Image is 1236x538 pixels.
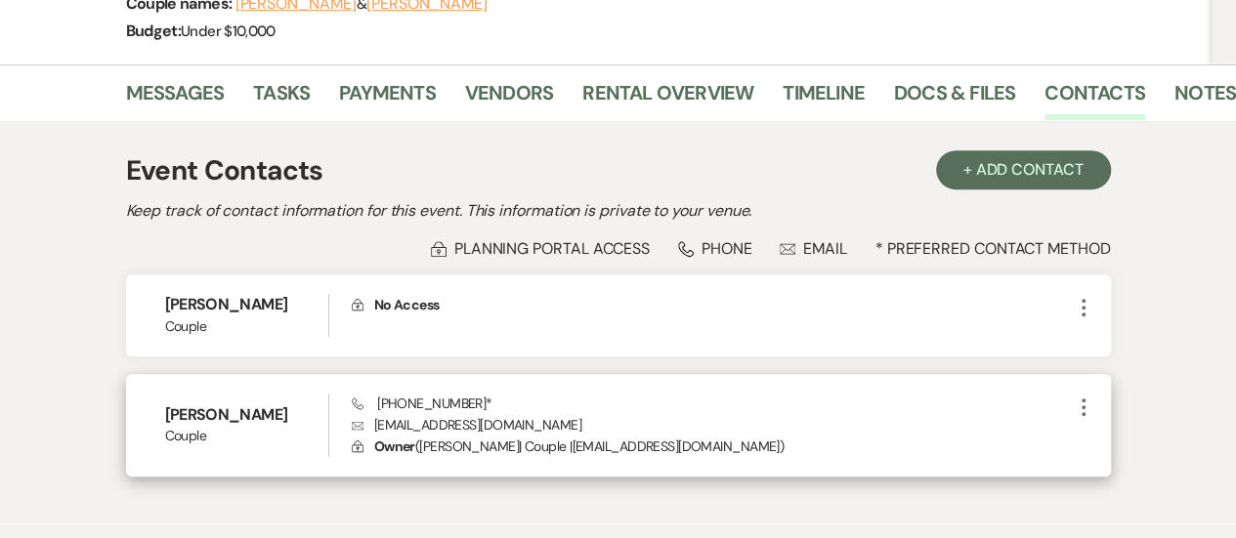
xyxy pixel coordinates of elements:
[126,238,1111,259] div: * Preferred Contact Method
[181,21,276,41] span: Under $10,000
[165,404,328,426] h6: [PERSON_NAME]
[465,77,553,120] a: Vendors
[894,77,1015,120] a: Docs & Files
[374,437,415,455] span: Owner
[1174,77,1236,120] a: Notes
[352,414,1072,435] p: [EMAIL_ADDRESS][DOMAIN_NAME]
[374,296,440,313] span: No Access
[126,199,1111,223] h2: Keep track of contact information for this event. This information is private to your venue.
[126,21,182,41] span: Budget:
[165,426,328,446] span: Couple
[582,77,753,120] a: Rental Overview
[352,394,492,412] span: [PHONE_NUMBER] *
[780,238,847,259] div: Email
[1044,77,1145,120] a: Contacts
[126,77,225,120] a: Messages
[352,435,1072,457] p: ( [PERSON_NAME] | Couple | [EMAIL_ADDRESS][DOMAIN_NAME] )
[431,238,650,259] div: Planning Portal Access
[165,294,328,315] h6: [PERSON_NAME]
[165,316,328,337] span: Couple
[253,77,310,120] a: Tasks
[783,77,865,120] a: Timeline
[936,150,1111,189] button: + Add Contact
[339,77,436,120] a: Payments
[126,150,323,191] h1: Event Contacts
[678,238,752,259] div: Phone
